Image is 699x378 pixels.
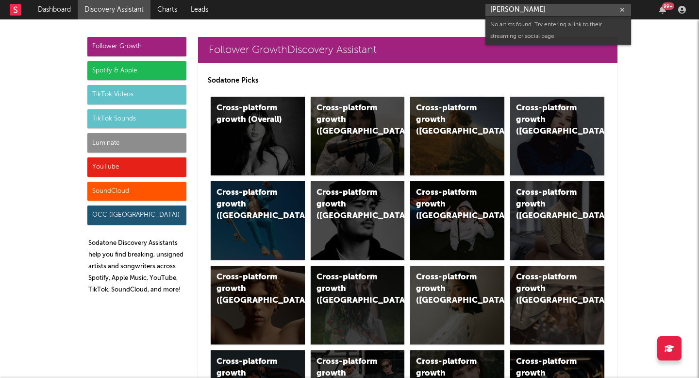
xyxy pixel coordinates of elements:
[311,97,405,175] a: Cross-platform growth ([GEOGRAPHIC_DATA])
[88,238,186,296] p: Sodatone Discovery Assistants help you find breaking, unsigned artists and songwriters across Spo...
[87,109,186,129] div: TikTok Sounds
[87,133,186,153] div: Luminate
[316,272,383,307] div: Cross-platform growth ([GEOGRAPHIC_DATA])
[410,97,504,175] a: Cross-platform growth ([GEOGRAPHIC_DATA])
[510,97,604,175] a: Cross-platform growth ([GEOGRAPHIC_DATA])
[410,266,504,344] a: Cross-platform growth ([GEOGRAPHIC_DATA])
[316,187,383,222] div: Cross-platform growth ([GEOGRAPHIC_DATA])
[211,266,305,344] a: Cross-platform growth ([GEOGRAPHIC_DATA])
[87,37,186,56] div: Follower Growth
[311,181,405,260] a: Cross-platform growth ([GEOGRAPHIC_DATA])
[516,187,582,222] div: Cross-platform growth ([GEOGRAPHIC_DATA])
[662,2,674,10] div: 99 +
[416,272,482,307] div: Cross-platform growth ([GEOGRAPHIC_DATA])
[485,4,631,16] input: Search for artists
[659,6,666,14] button: 99+
[87,206,186,225] div: OCC ([GEOGRAPHIC_DATA])
[211,97,305,175] a: Cross-platform growth (Overall)
[208,75,608,86] p: Sodatone Picks
[416,103,482,137] div: Cross-platform growth ([GEOGRAPHIC_DATA])
[211,181,305,260] a: Cross-platform growth ([GEOGRAPHIC_DATA])
[485,17,631,45] div: No artists found. Try entering a link to their streaming or social page.
[198,37,617,63] a: Follower GrowthDiscovery Assistant
[87,157,186,177] div: YouTube
[87,182,186,201] div: SoundCloud
[516,103,582,137] div: Cross-platform growth ([GEOGRAPHIC_DATA])
[316,103,383,137] div: Cross-platform growth ([GEOGRAPHIC_DATA])
[516,272,582,307] div: Cross-platform growth ([GEOGRAPHIC_DATA])
[311,266,405,344] a: Cross-platform growth ([GEOGRAPHIC_DATA])
[216,103,283,126] div: Cross-platform growth (Overall)
[416,187,482,222] div: Cross-platform growth ([GEOGRAPHIC_DATA]/GSA)
[216,187,283,222] div: Cross-platform growth ([GEOGRAPHIC_DATA])
[510,266,604,344] a: Cross-platform growth ([GEOGRAPHIC_DATA])
[510,181,604,260] a: Cross-platform growth ([GEOGRAPHIC_DATA])
[87,61,186,81] div: Spotify & Apple
[410,181,504,260] a: Cross-platform growth ([GEOGRAPHIC_DATA]/GSA)
[87,85,186,104] div: TikTok Videos
[216,272,283,307] div: Cross-platform growth ([GEOGRAPHIC_DATA])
